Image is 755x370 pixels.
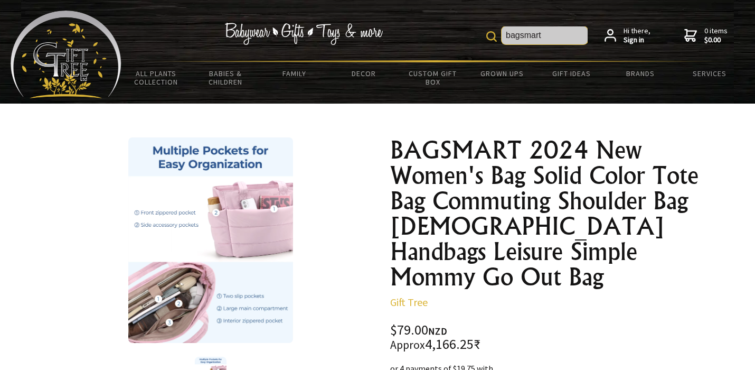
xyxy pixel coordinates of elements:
a: Gift Ideas [537,62,606,85]
h1: BAGSMART 2024 New Women's Bag Solid Color Tote Bag Commuting Shoulder Bag [DEMOGRAPHIC_DATA] Hand... [390,137,699,290]
img: Babywear - Gifts - Toys & more [225,23,383,45]
span: NZD [428,325,447,337]
a: 0 items$0.00 [684,26,728,45]
div: $79.00 4,166.25₹ [390,323,699,351]
img: BAGSMART 2024 New Women's Bag Solid Color Tote Bag Commuting Shoulder Bag Female Handbags Leisure... [128,137,292,343]
a: Grown Ups [468,62,537,85]
strong: $0.00 [704,35,728,45]
a: Babies & Children [191,62,260,93]
img: Babyware - Gifts - Toys and more... [11,11,121,98]
a: Decor [329,62,398,85]
a: All Plants Collection [121,62,191,93]
span: 0 items [704,26,728,45]
a: Services [675,62,744,85]
a: Hi there,Sign in [605,26,650,45]
a: Custom Gift Box [398,62,467,93]
span: Hi there, [624,26,650,45]
a: Family [260,62,329,85]
a: Gift Tree [390,295,428,309]
img: product search [486,31,497,42]
a: Brands [606,62,675,85]
strong: Sign in [624,35,650,45]
small: Approx [390,338,425,352]
input: Site Search [502,26,588,44]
